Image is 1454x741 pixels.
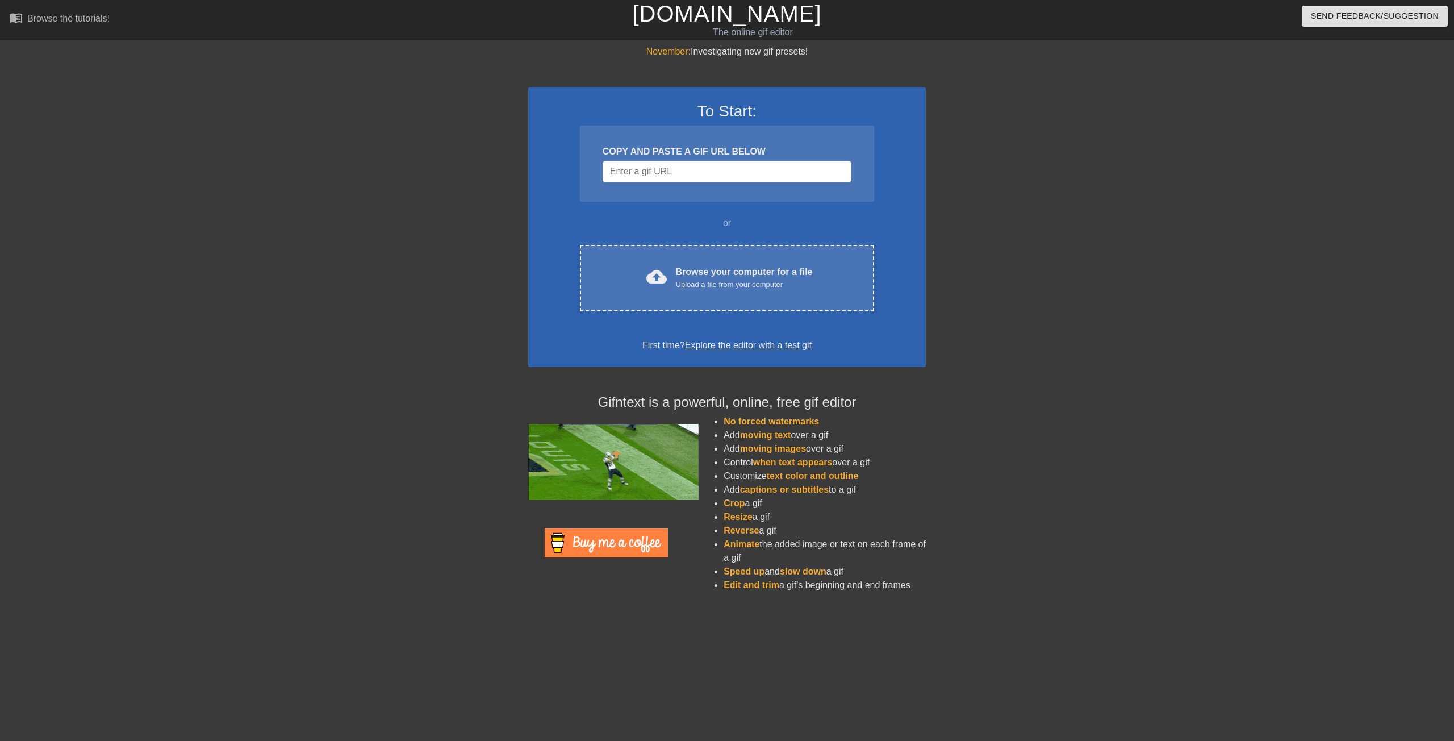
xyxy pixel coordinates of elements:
[767,471,859,481] span: text color and outline
[1302,6,1448,27] button: Send Feedback/Suggestion
[724,428,926,442] li: Add over a gif
[9,11,23,24] span: menu_book
[724,539,759,549] span: Animate
[685,340,812,350] a: Explore the editor with a test gif
[724,417,819,426] span: No forced watermarks
[724,498,745,508] span: Crop
[724,497,926,510] li: a gif
[724,538,926,565] li: the added image or text on each frame of a gif
[528,45,926,59] div: Investigating new gif presets!
[724,442,926,456] li: Add over a gif
[490,26,1015,39] div: The online gif editor
[543,102,911,121] h3: To Start:
[740,485,829,494] span: captions or subtitles
[676,265,813,290] div: Browse your computer for a file
[558,217,896,230] div: or
[724,578,926,592] li: a gif's beginning and end frames
[780,567,826,576] span: slow down
[753,457,833,467] span: when text appears
[740,444,806,453] span: moving images
[724,469,926,483] li: Customize
[603,145,851,159] div: COPY AND PASTE A GIF URL BELOW
[724,526,759,535] span: Reverse
[724,567,764,576] span: Speed up
[545,528,668,557] img: Buy Me A Coffee
[724,510,926,524] li: a gif
[1311,9,1439,23] span: Send Feedback/Suggestion
[27,14,110,23] div: Browse the tutorials!
[646,47,691,56] span: November:
[724,483,926,497] li: Add to a gif
[740,430,791,440] span: moving text
[724,565,926,578] li: and a gif
[646,267,667,287] span: cloud_upload
[528,394,926,411] h4: Gifntext is a powerful, online, free gif editor
[676,279,813,290] div: Upload a file from your computer
[632,1,821,26] a: [DOMAIN_NAME]
[724,524,926,538] li: a gif
[528,424,699,500] img: football_small.gif
[724,580,779,590] span: Edit and trim
[603,161,851,182] input: Username
[543,339,911,352] div: First time?
[724,512,753,522] span: Resize
[724,456,926,469] li: Control over a gif
[9,11,110,28] a: Browse the tutorials!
